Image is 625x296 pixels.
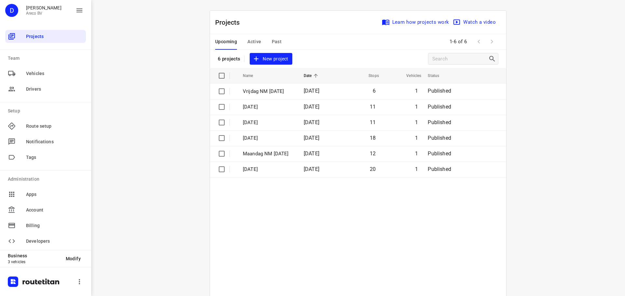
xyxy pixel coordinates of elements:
span: 11 [370,104,376,110]
div: Route setup [5,120,86,133]
span: Stops [360,72,379,80]
p: Projects [215,18,245,27]
span: Published [428,150,451,157]
span: [DATE] [304,88,319,94]
div: Account [5,203,86,216]
div: Projects [5,30,86,43]
span: 20 [370,166,376,172]
p: Dinsdag 9 September [243,135,294,142]
span: 1-6 of 6 [447,35,470,49]
p: Donderdag 11 September [243,103,294,111]
span: Notifications [26,138,83,145]
span: 6 [373,88,376,94]
span: Next Page [485,35,498,48]
span: 11 [370,119,376,125]
button: Modify [61,253,86,264]
span: Projects [26,33,83,40]
p: Vrijdag NM 12 September [243,88,294,95]
p: Woensdag 10 September [243,119,294,126]
p: 6 projects [218,56,240,62]
span: Status [428,72,448,80]
span: [DATE] [304,166,319,172]
span: 1 [415,119,418,125]
span: Published [428,135,451,141]
span: 1 [415,88,418,94]
span: Upcoming [215,38,237,46]
span: 1 [415,150,418,157]
span: Date [304,72,320,80]
span: Drivers [26,86,83,93]
span: 12 [370,150,376,157]
span: Tags [26,154,83,161]
span: Published [428,119,451,125]
span: Account [26,207,83,213]
button: New project [250,53,292,65]
div: Developers [5,235,86,248]
span: Previous Page [472,35,485,48]
div: Billing [5,219,86,232]
span: 1 [415,104,418,110]
span: 1 [415,135,418,141]
p: Areco BV [26,11,62,16]
span: Published [428,88,451,94]
div: Apps [5,188,86,201]
p: Business [8,253,61,258]
span: Vehicles [398,72,421,80]
p: Maandag NM 8 September [243,150,294,158]
span: Developers [26,238,83,245]
div: Search [488,55,498,63]
span: Route setup [26,123,83,130]
div: Drivers [5,83,86,96]
span: 1 [415,166,418,172]
span: Modify [66,256,81,261]
span: [DATE] [304,104,319,110]
span: Name [243,72,262,80]
p: Team [8,55,86,62]
span: Past [272,38,282,46]
span: Apps [26,191,83,198]
div: Notifications [5,135,86,148]
span: New project [254,55,288,63]
span: Published [428,166,451,172]
span: [DATE] [304,150,319,157]
span: Published [428,104,451,110]
span: Billing [26,222,83,229]
p: 3 vehicles [8,260,61,264]
p: Didier Evrard [26,5,62,10]
div: Vehicles [5,67,86,80]
span: Active [247,38,261,46]
div: Tags [5,151,86,164]
span: Vehicles [26,70,83,77]
span: 18 [370,135,376,141]
input: Search projects [432,54,488,64]
span: [DATE] [304,119,319,125]
p: Vrijdag 5 September [243,166,294,173]
span: [DATE] [304,135,319,141]
p: Setup [8,108,86,114]
div: D [5,4,18,17]
p: Administration [8,176,86,183]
